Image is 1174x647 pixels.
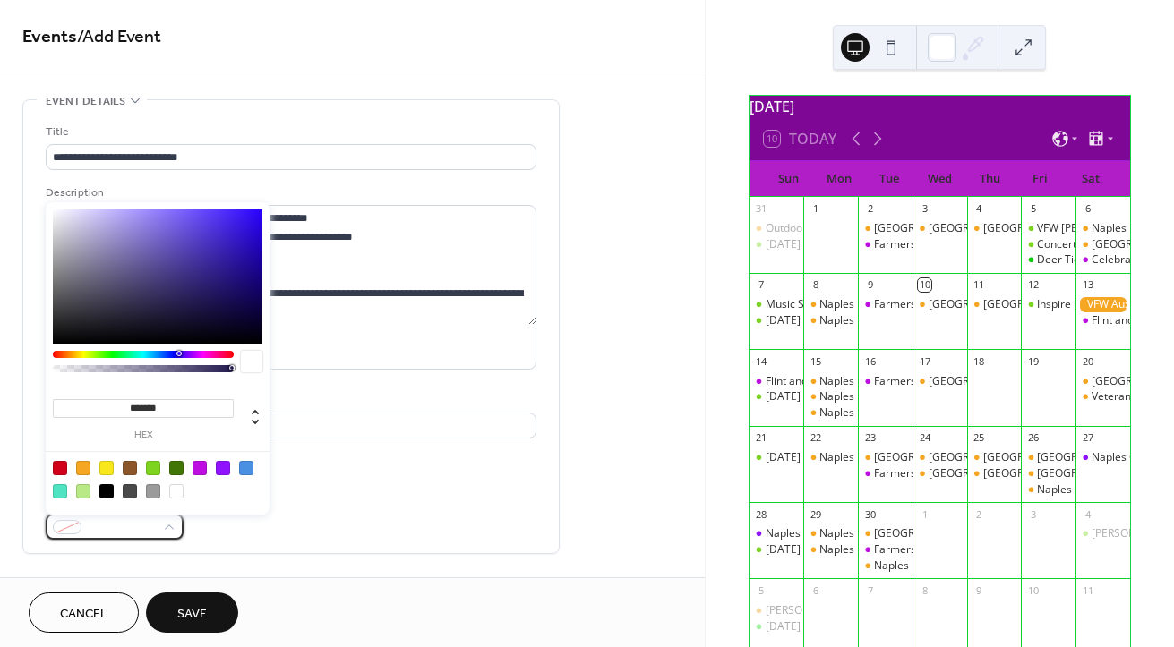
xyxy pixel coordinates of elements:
div: 18 [973,354,986,368]
div: 12 [1026,278,1040,292]
div: Naples Library - Community Garden Day [913,221,967,236]
div: Naples Pop Up Pantry [803,313,858,328]
div: Naples Library - Stroke Prevention Presentation [803,542,858,558]
div: 3 [1026,507,1040,521]
div: 13 [1081,278,1094,292]
div: Farmers Market [858,542,913,558]
div: #4A90E2 [239,461,253,475]
div: Naples Library - Gentle Yoga [967,221,1022,236]
div: Naples Library - Book Club [803,405,858,421]
label: hex [53,430,234,440]
div: [GEOGRAPHIC_DATA] - Grape Walk History [929,466,1143,481]
div: Naples Library - Senior Social Hr [858,221,913,236]
div: [GEOGRAPHIC_DATA] - Gentle Yoga [983,221,1161,236]
div: #9B9B9B [146,484,160,498]
div: Naples Library - Chair Yoga [803,450,858,465]
div: 4 [973,202,986,216]
div: Sunday Social Happy Hr w/ Cap Cooke [750,619,804,634]
div: Sunday Social Happy Hr w/ Jackson Cavalier [750,313,804,328]
div: 7 [863,583,877,597]
div: VFW Fish Fry with Ryan Roethel [1021,221,1075,236]
div: #F5A623 [76,461,90,475]
div: Naples Library - Senior Social Hr [858,450,913,465]
div: Sunday Social Happy Hr w/ Public Water Supply Duo [750,450,804,465]
div: 27 [1081,431,1094,445]
div: Naples Library - Chair Yoga [803,297,858,312]
div: Farmers Market [874,542,955,558]
button: Save [146,592,238,633]
div: #8B572A [123,461,137,475]
div: Sat [1066,161,1116,197]
div: Naples Library - Mahjong [913,374,967,389]
div: Thu [964,161,1015,197]
div: Title [46,123,533,141]
div: [DATE] Social Happy Hr w/ [PERSON_NAME] Cavalier [766,313,1028,328]
div: Sunday Social Happy Hour w/ Ric Robertson and Aaron Lipp [750,389,804,404]
div: Naples Pop Up Pantry [819,313,928,328]
div: [DATE] Social Happy Hr w/ Cap [PERSON_NAME] [766,619,1007,634]
div: 6 [809,583,822,597]
div: Naples Library - PreK Story Time [1021,466,1075,481]
span: Date and time [46,575,125,594]
div: #BD10E0 [193,461,207,475]
div: 16 [863,354,877,368]
div: Naples Library - Mahjong [913,450,967,465]
div: Inspire Moore Winery - LIVE MUSIC [1021,297,1075,312]
div: #9013FE [216,461,230,475]
div: 11 [973,278,986,292]
div: Naples Library - Tech Help [874,558,1006,574]
div: Naples Library - Grape Walk History [913,466,967,481]
div: 10 [1026,583,1040,597]
div: #417505 [169,461,184,475]
div: [DATE] Social Happy Hour w/ [PERSON_NAME] and [PERSON_NAME] [766,389,1105,404]
div: Naples Library - Chair Yoga [803,526,858,541]
div: Mon [814,161,864,197]
div: 29 [809,507,822,521]
div: 7 [755,278,768,292]
div: Naples Grape Festival [1075,450,1130,465]
div: Naples Library - Youth Corps Makers Market Info Session [819,389,1103,404]
div: Naples Library - Stroke Prevention Presentation [819,542,1056,558]
div: [DATE] Social Happy Hr w/ Public Water Supply Duo [766,450,1022,465]
div: Tue [864,161,914,197]
div: 25 [973,431,986,445]
div: Naples Library - Book Club [819,405,951,421]
div: [GEOGRAPHIC_DATA] - Gentle Yoga [983,297,1161,312]
div: #D0021B [53,461,67,475]
div: [GEOGRAPHIC_DATA] - Community Garden Day [929,221,1166,236]
div: #000000 [99,484,114,498]
div: Naples Library - Gentle Yoga [967,297,1022,312]
div: Outdoor Yoga [766,221,835,236]
div: Naples Library - Plant Share [1075,374,1130,389]
div: 6 [1081,202,1094,216]
div: 23 [863,431,877,445]
span: Cancel [60,605,107,624]
div: 1 [918,507,931,521]
div: Music Summer Fest [750,297,804,312]
div: [GEOGRAPHIC_DATA] - [GEOGRAPHIC_DATA] [929,450,1154,465]
div: [GEOGRAPHIC_DATA] - [GEOGRAPHIC_DATA] [929,297,1154,312]
div: 3 [918,202,931,216]
div: Naples Grape Festival [766,526,875,541]
div: [GEOGRAPHIC_DATA] - Gentle Yoga [983,466,1161,481]
div: 9 [973,583,986,597]
div: 31 [755,202,768,216]
button: Cancel [29,592,139,633]
div: Deer Tick wsg/Gymshorts [1021,252,1075,268]
div: Valerie June at Hollerhorn Distilling [1075,526,1130,541]
div: 19 [1026,354,1040,368]
div: Farmers Market [874,466,955,481]
div: Naples Library - Tech Help [858,558,913,574]
div: Description [46,183,533,202]
div: Veteran Spouse Meetup [1075,389,1130,404]
div: Outdoor Yoga [750,221,804,236]
div: Farmers Market [858,297,913,312]
div: 11 [1081,583,1094,597]
div: Farmers Market [874,237,955,252]
a: Events [22,20,77,55]
div: 21 [755,431,768,445]
div: Deer Tick wsg/Gymshorts [1037,252,1165,268]
div: #50E3C2 [53,484,67,498]
div: 22 [809,431,822,445]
